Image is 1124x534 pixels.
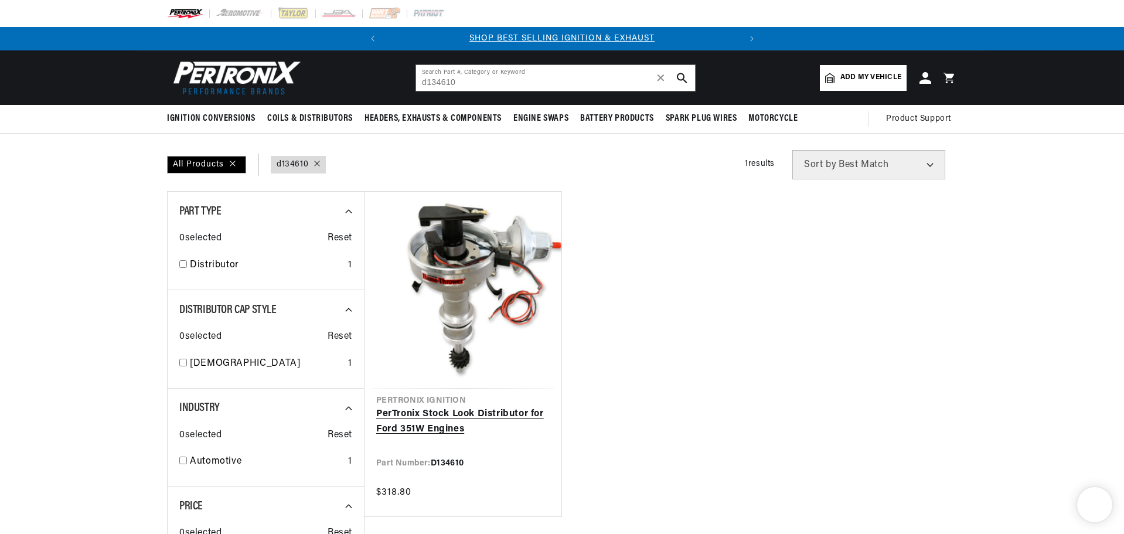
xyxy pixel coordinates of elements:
summary: Motorcycle [742,105,803,132]
span: Reset [328,329,352,345]
button: Translation missing: en.sections.announcements.next_announcement [740,27,764,50]
div: 1 [348,258,352,273]
span: Industry [179,402,220,414]
span: 0 selected [179,231,222,246]
div: 1 [348,454,352,470]
a: SHOP BEST SELLING IGNITION & EXHAUST [469,34,655,43]
a: Distributor [190,258,343,273]
span: Engine Swaps [513,113,568,125]
a: [DEMOGRAPHIC_DATA] [190,356,343,372]
a: Add my vehicle [820,65,907,91]
div: 1 of 2 [384,32,740,45]
span: Motorcycle [748,113,798,125]
span: Battery Products [580,113,654,125]
summary: Headers, Exhausts & Components [359,105,507,132]
span: Add my vehicle [840,72,901,83]
span: 0 selected [179,329,222,345]
span: Ignition Conversions [167,113,256,125]
a: PerTronix Stock Look Distributor for Ford 351W Engines [376,407,550,437]
div: Announcement [384,32,740,45]
summary: Ignition Conversions [167,105,261,132]
summary: Battery Products [574,105,660,132]
span: Part Type [179,206,221,217]
span: Spark Plug Wires [666,113,737,125]
button: search button [669,65,695,91]
span: Distributor Cap Style [179,304,277,316]
summary: Engine Swaps [507,105,574,132]
span: 0 selected [179,428,222,443]
span: Product Support [886,113,951,125]
a: d134610 [277,158,308,171]
span: Reset [328,231,352,246]
span: Reset [328,428,352,443]
summary: Spark Plug Wires [660,105,743,132]
span: Price [179,501,203,512]
span: Headers, Exhausts & Components [365,113,502,125]
div: All Products [167,156,246,174]
slideshow-component: Translation missing: en.sections.announcements.announcement_bar [138,27,986,50]
div: 1 [348,356,352,372]
span: 1 results [745,159,775,168]
img: Pertronix [167,57,302,98]
a: Automotive [190,454,343,470]
summary: Product Support [886,105,957,133]
span: Coils & Distributors [267,113,353,125]
span: Sort by [804,160,836,169]
input: Search Part #, Category or Keyword [416,65,695,91]
select: Sort by [792,150,945,179]
button: Translation missing: en.sections.announcements.previous_announcement [361,27,384,50]
summary: Coils & Distributors [261,105,359,132]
